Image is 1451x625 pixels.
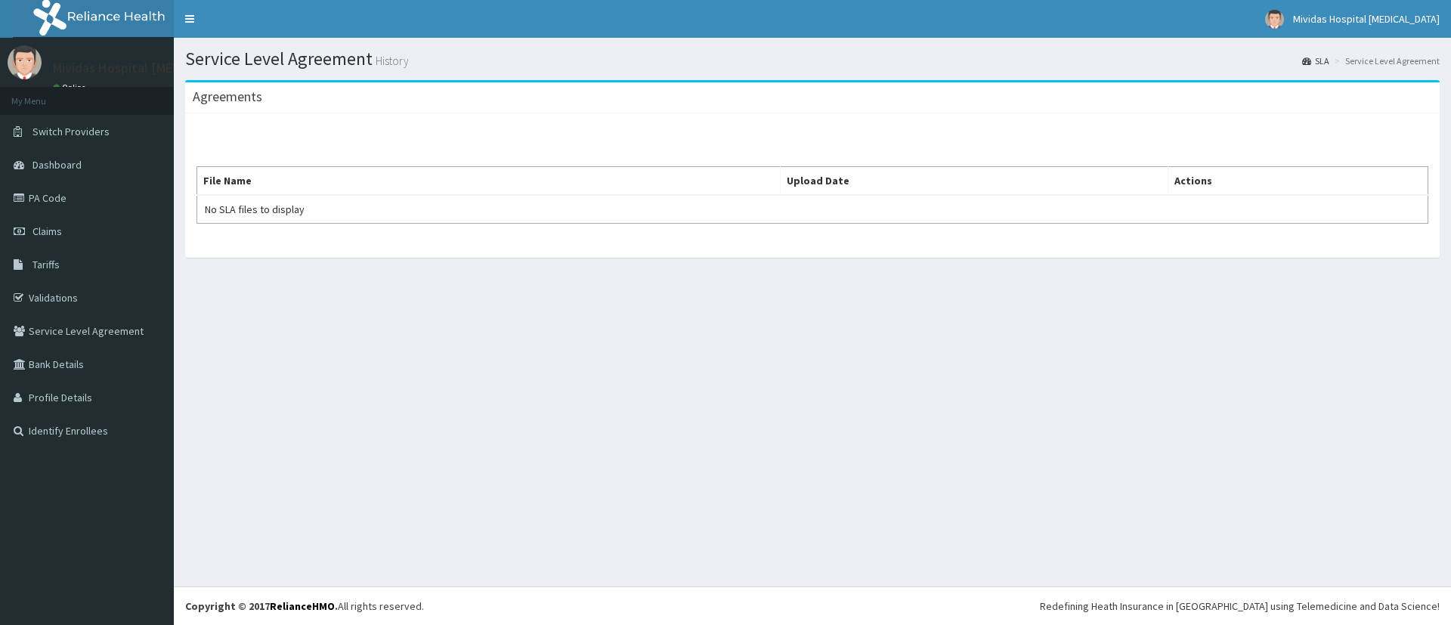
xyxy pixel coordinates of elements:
[1265,10,1284,29] img: User Image
[1040,599,1440,614] div: Redefining Heath Insurance in [GEOGRAPHIC_DATA] using Telemedicine and Data Science!
[174,586,1451,625] footer: All rights reserved.
[373,55,409,67] small: History
[32,125,110,138] span: Switch Providers
[32,158,82,172] span: Dashboard
[53,61,250,75] p: Mividas Hospital [MEDICAL_DATA]
[205,203,305,216] span: No SLA files to display
[1331,54,1440,67] li: Service Level Agreement
[1302,54,1329,67] a: SLA
[197,167,781,196] th: File Name
[1168,167,1428,196] th: Actions
[32,258,60,271] span: Tariffs
[32,224,62,238] span: Claims
[193,90,262,104] h3: Agreements
[185,599,338,613] strong: Copyright © 2017 .
[53,82,89,93] a: Online
[8,45,42,79] img: User Image
[185,49,1440,69] h1: Service Level Agreement
[781,167,1168,196] th: Upload Date
[1293,12,1440,26] span: Mividas Hospital [MEDICAL_DATA]
[270,599,335,613] a: RelianceHMO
